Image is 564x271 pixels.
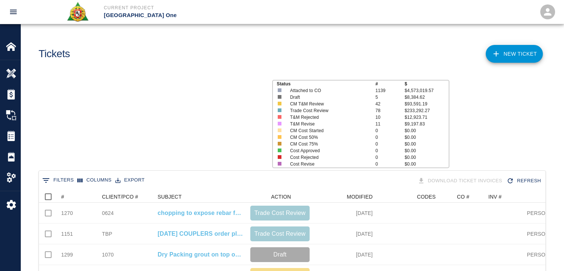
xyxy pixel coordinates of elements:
[61,251,73,258] div: 1299
[405,107,448,114] p: $233,292.27
[347,191,373,203] div: MODIFIED
[405,134,448,141] p: $0.00
[375,87,405,94] p: 1139
[486,45,543,63] a: NEW TICKET
[102,230,112,238] div: TBP
[505,174,544,187] button: Refresh
[290,147,367,154] p: Cost Approved
[405,161,448,167] p: $0.00
[57,191,98,203] div: #
[290,107,367,114] p: Trade Cost Review
[405,94,448,101] p: $8,384.62
[102,191,138,203] div: CLIENT/PCO #
[439,191,485,203] div: CO #
[313,223,376,244] div: [DATE]
[4,3,22,21] button: open drawer
[375,114,405,121] p: 10
[290,154,367,161] p: Cost Rejected
[527,235,564,271] iframe: Chat Widget
[66,1,89,22] img: Roger & Sons Concrete
[98,191,154,203] div: CLIENT/PCO #
[485,191,527,203] div: INV #
[375,154,405,161] p: 0
[375,161,405,167] p: 0
[488,191,502,203] div: INV #
[277,81,375,87] p: Status
[405,87,448,94] p: $4,573,019.57
[405,101,448,107] p: $93,591.19
[417,191,436,203] div: CODES
[405,147,448,154] p: $0.00
[290,141,367,147] p: CM Cost 75%
[61,230,73,238] div: 1151
[290,161,367,167] p: Cost Revise
[290,94,367,101] p: Draft
[158,250,243,259] a: Dry Packing grout on top of beams Column line E33/EC, E5/E26
[375,107,405,114] p: 78
[39,48,70,60] h1: Tickets
[405,154,448,161] p: $0.00
[158,209,243,218] a: chopping to expose rebar for couplers EP/L2- Elevator 47/48 infill.
[375,81,405,87] p: #
[375,101,405,107] p: 42
[253,209,307,218] p: Trade Cost Review
[313,203,376,223] div: [DATE]
[271,191,291,203] div: ACTION
[290,121,367,127] p: T&M Revise
[375,147,405,154] p: 0
[102,209,114,217] div: 0624
[113,174,146,186] button: Export
[290,87,367,94] p: Attached to CO
[104,4,322,11] p: Current Project
[290,127,367,134] p: CM Cost Started
[376,191,439,203] div: CODES
[290,114,367,121] p: T&M Rejected
[405,81,448,87] p: $
[61,209,73,217] div: 1270
[505,174,544,187] div: Refresh the list
[416,174,505,187] div: Tickets download in groups of 15
[61,191,64,203] div: #
[405,141,448,147] p: $0.00
[375,141,405,147] p: 0
[313,244,376,265] div: [DATE]
[253,250,307,259] p: Draft
[104,11,322,20] p: [GEOGRAPHIC_DATA] One
[375,134,405,141] p: 0
[457,191,469,203] div: CO #
[405,121,448,127] p: $9,197.83
[290,101,367,107] p: CM T&M Review
[102,251,114,258] div: 1070
[290,134,367,141] p: CM Cost 50%
[375,94,405,101] p: 5
[158,191,182,203] div: SUBJECT
[158,229,243,238] a: [DATE] COUPLERS order placed. Breakdown: -275x #4barlock coupler for ongoing infill/slab edge rep...
[405,127,448,134] p: $0.00
[247,191,313,203] div: ACTION
[375,121,405,127] p: 11
[313,191,376,203] div: MODIFIED
[375,127,405,134] p: 0
[40,174,76,186] button: Show filters
[154,191,247,203] div: SUBJECT
[405,114,448,121] p: $12,923.71
[253,229,307,238] p: Trade Cost Review
[76,174,113,186] button: Select columns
